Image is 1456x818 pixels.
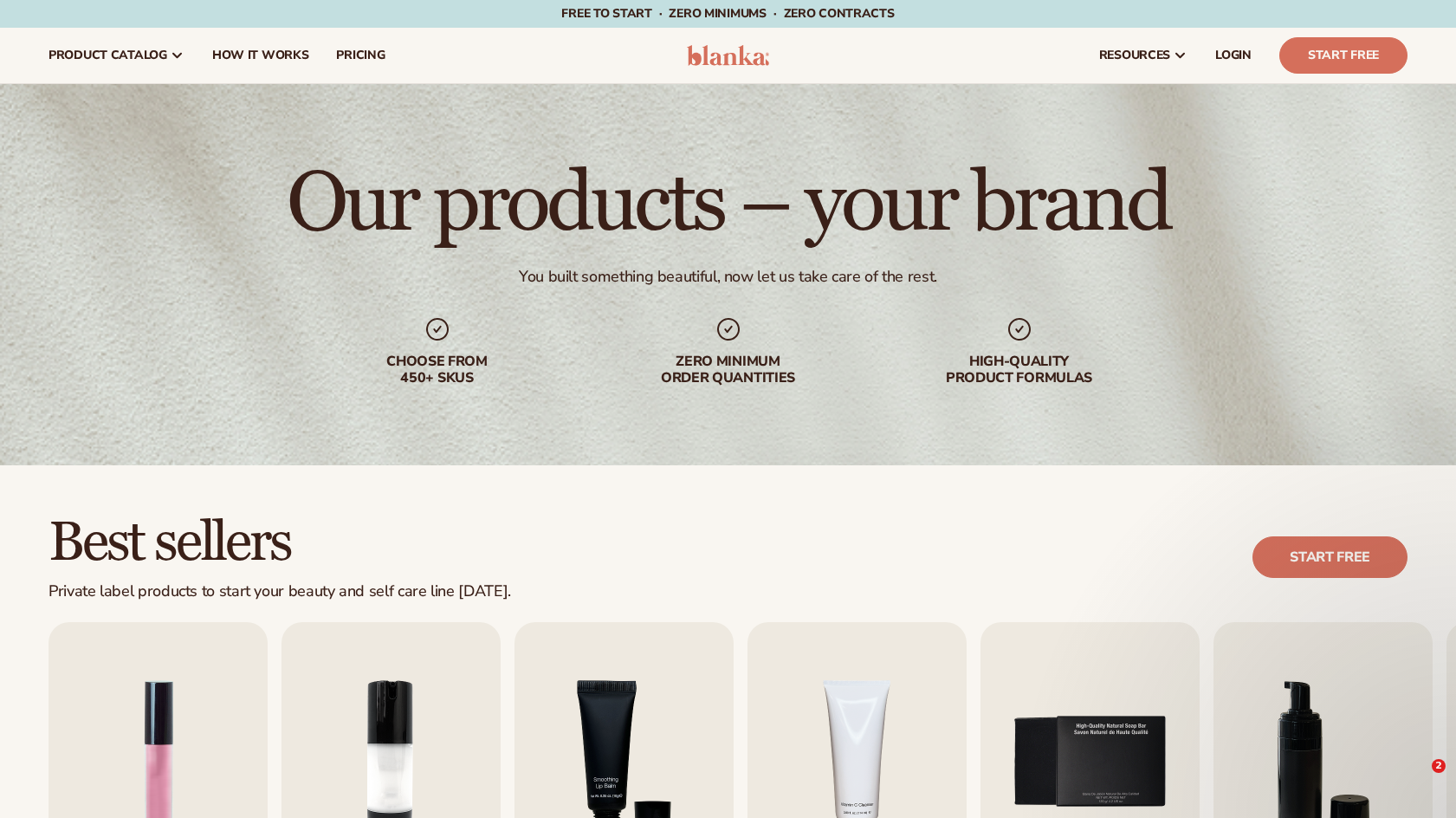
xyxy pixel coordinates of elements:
a: How It Works [198,28,323,83]
span: How It Works [212,49,309,62]
div: You built something beautiful, now let us take care of the rest. [519,267,937,287]
a: Start Free [1279,37,1407,74]
span: 2 [1432,759,1446,773]
a: product catalog [35,28,198,83]
span: product catalog [49,49,167,62]
a: resources [1085,28,1201,83]
div: High-quality product formulas [909,354,1130,386]
div: Choose from 450+ Skus [327,354,548,386]
div: Private label products to start your beauty and self care line [DATE]. [49,582,511,601]
h1: Our products – your brand [287,163,1169,246]
span: pricing [336,49,385,62]
div: Zero minimum order quantities [618,354,839,386]
span: Free to start · ZERO minimums · ZERO contracts [561,5,894,22]
span: resources [1099,49,1170,62]
span: LOGIN [1215,49,1252,62]
a: LOGIN [1201,28,1265,83]
iframe: Intercom live chat [1396,759,1438,801]
img: logo [687,45,769,66]
h2: Best sellers [49,514,511,572]
a: pricing [322,28,398,83]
